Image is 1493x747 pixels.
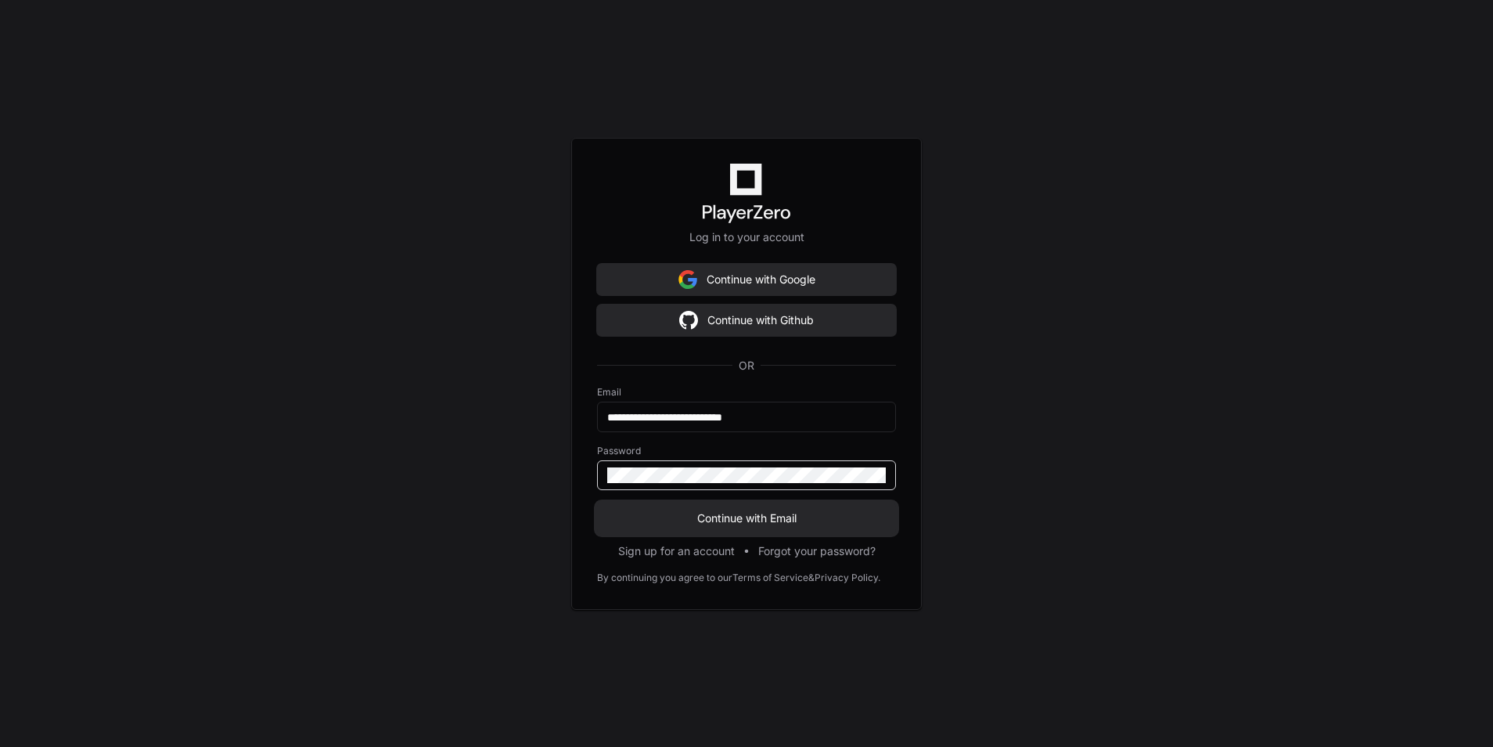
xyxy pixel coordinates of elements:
[597,386,896,399] label: Email
[597,511,896,526] span: Continue with Email
[679,305,698,336] img: Sign in with google
[597,264,896,295] button: Continue with Google
[732,358,761,373] span: OR
[815,572,880,584] a: Privacy Policy.
[597,572,732,584] div: By continuing you agree to our
[678,264,697,295] img: Sign in with google
[597,229,896,245] p: Log in to your account
[618,543,735,559] button: Sign up for an account
[597,305,896,336] button: Continue with Github
[732,572,808,584] a: Terms of Service
[597,445,896,457] label: Password
[808,572,815,584] div: &
[597,503,896,534] button: Continue with Email
[758,543,876,559] button: Forgot your password?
